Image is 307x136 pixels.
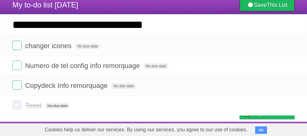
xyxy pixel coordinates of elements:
span: My to-do list [DATE] [12,1,78,9]
button: OK [255,126,267,134]
span: No due date [75,43,100,49]
label: Done [12,100,22,110]
label: Done [12,80,22,90]
b: This List [267,2,287,8]
label: Done [12,61,22,70]
span: Toast [25,102,43,109]
label: Done [12,41,22,50]
span: changer icones [25,42,73,50]
span: Numero de tel config info remorquage [25,62,141,70]
span: No due date [111,83,136,89]
span: No due date [143,63,169,69]
span: Cookies help us deliver our services. By using our services, you agree to our use of cookies. [38,124,254,136]
span: Buy me a coffee [253,108,291,119]
span: Copydeck Info remorquage [25,82,109,89]
span: No due date [45,103,70,109]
